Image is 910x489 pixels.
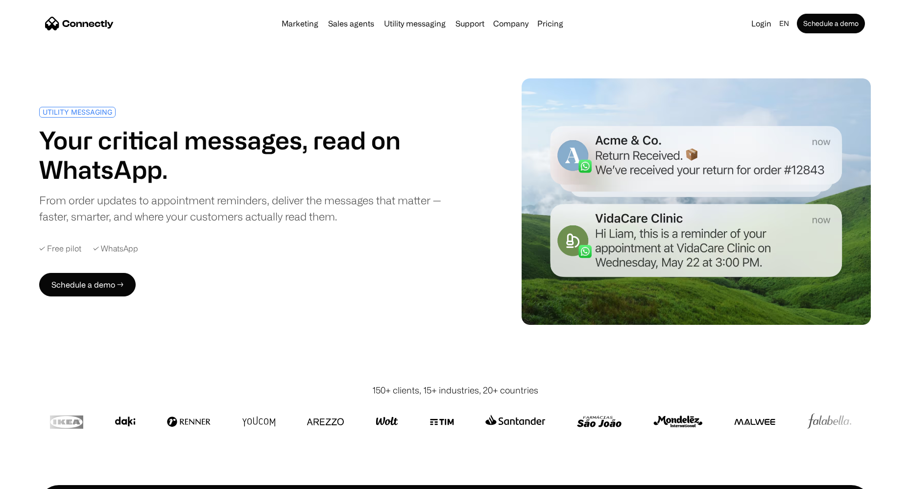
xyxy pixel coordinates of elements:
div: ✓ Free pilot [39,244,81,253]
div: Company [490,17,531,30]
a: Login [747,17,775,30]
div: ✓ WhatsApp [93,244,138,253]
h1: Your critical messages, read on WhatsApp. [39,125,450,184]
aside: Language selected: English [10,471,59,486]
a: Utility messaging [380,20,450,27]
a: Sales agents [324,20,378,27]
div: en [779,17,789,30]
div: Company [493,17,528,30]
div: 150+ clients, 15+ industries, 20+ countries [372,384,538,397]
ul: Language list [20,472,59,486]
div: UTILITY MESSAGING [43,108,112,116]
div: From order updates to appointment reminders, deliver the messages that matter — faster, smarter, ... [39,192,450,224]
a: home [45,16,114,31]
a: Pricing [533,20,567,27]
a: Marketing [278,20,322,27]
div: en [775,17,795,30]
a: Support [452,20,488,27]
a: Schedule a demo [797,14,865,33]
a: Schedule a demo → [39,273,136,296]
